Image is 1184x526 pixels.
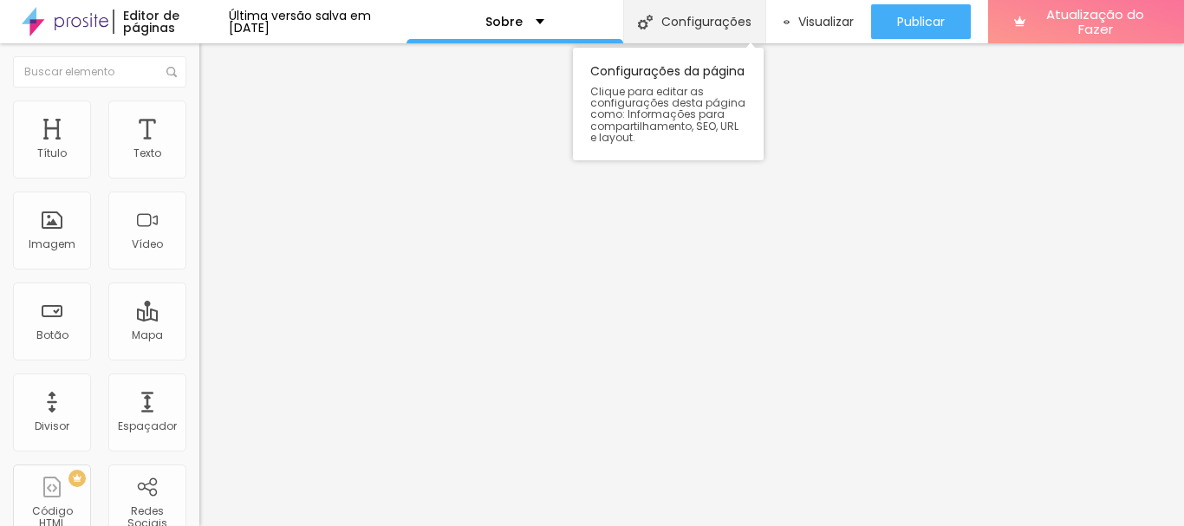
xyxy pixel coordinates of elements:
[35,419,69,433] font: Divisor
[132,328,163,342] font: Mapa
[871,4,971,39] button: Publicar
[13,56,186,88] input: Buscar elemento
[36,328,68,342] font: Botão
[766,4,871,39] button: Visualizar
[590,62,745,80] font: Configurações da página
[590,84,745,145] font: Clique para editar as configurações desta página como: Informações para compartilhamento, SEO, UR...
[798,13,854,30] font: Visualizar
[784,15,790,29] img: view-1.svg
[229,7,371,36] font: Última versão salva em [DATE]
[123,7,179,36] font: Editor de páginas
[1046,5,1144,38] font: Atualização do Fazer
[897,13,945,30] font: Publicar
[638,15,653,29] img: Ícone
[485,13,523,30] font: Sobre
[118,419,177,433] font: Espaçador
[166,67,177,77] img: Ícone
[132,237,163,251] font: Vídeo
[133,146,161,160] font: Texto
[661,13,751,30] font: Configurações
[199,43,1184,526] iframe: Editor
[37,146,67,160] font: Título
[29,237,75,251] font: Imagem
